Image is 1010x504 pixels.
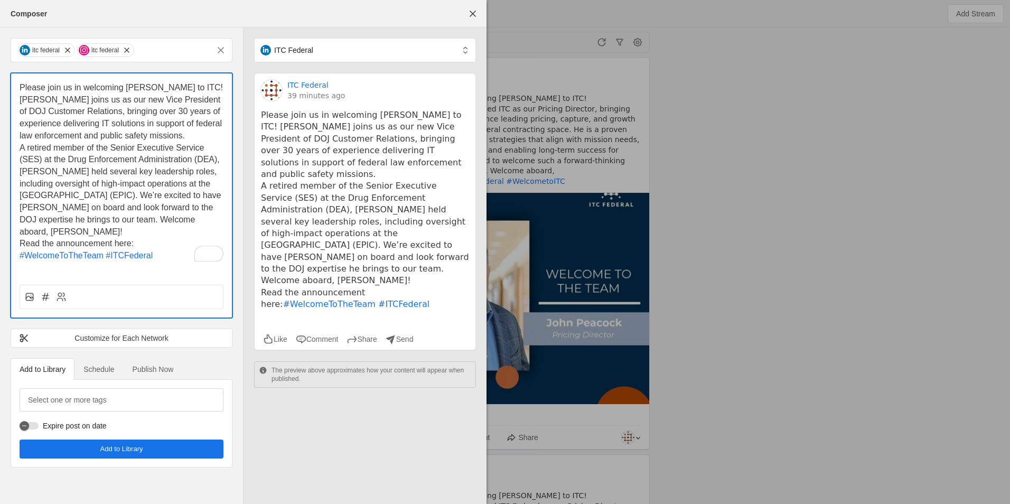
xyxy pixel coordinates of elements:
span: Add to Library [100,444,143,454]
a: #ITCFederal [378,299,429,309]
div: Composer [11,8,47,19]
label: Expire post on date [39,421,107,431]
span: Please join us in welcoming [PERSON_NAME] to ITC! [PERSON_NAME] joins us as our new Vice Presiden... [20,83,225,140]
p: The preview above approximates how your content will appear when published. [272,366,471,383]
span: #ITCFederal [106,251,153,260]
button: Add to Library [20,440,223,459]
span: Schedule [83,366,114,373]
img: cache [261,80,282,101]
mat-label: Select one or more tags [28,394,107,406]
li: Send [386,334,414,344]
span: Publish Now [133,366,174,373]
span: A retired member of the Senior Executive Service (SES) at the Drug Enforcement Administration (DE... [20,143,223,236]
span: Read the announcement here: [20,239,134,248]
span: ITC Federal [274,45,313,55]
span: Add to Library [20,366,66,373]
div: Customize for Each Network [19,333,224,343]
li: Like [263,334,287,344]
pre: Please join us in welcoming [PERSON_NAME] to ITC! [PERSON_NAME] joins us as our new Vice Presiden... [261,109,469,322]
div: itc federal [91,46,119,54]
a: ITC Federal [287,80,329,90]
button: Customize for Each Network [11,329,232,348]
div: To enrich screen reader interactions, please activate Accessibility in Grammarly extension settings [20,82,223,274]
li: Comment [296,334,339,344]
div: itc federal [32,46,60,54]
span: #WelcomeToTheTeam [20,251,104,260]
a: 39 minutes ago [287,90,345,101]
a: #WelcomeToTheTeam [283,299,375,309]
button: Remove all [211,41,230,60]
li: Share [347,334,377,344]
